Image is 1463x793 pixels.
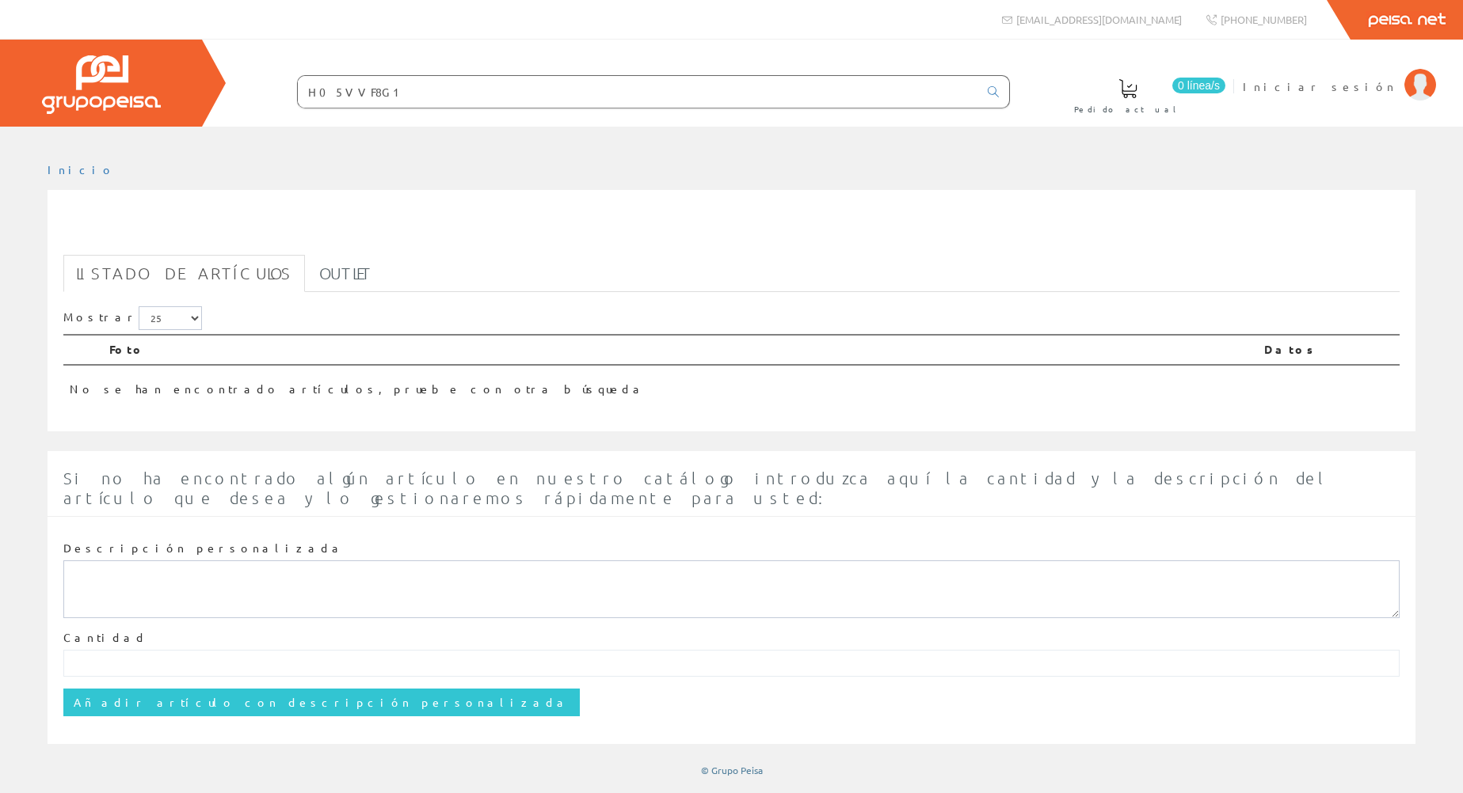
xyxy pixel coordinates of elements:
[1016,13,1182,26] span: [EMAIL_ADDRESS][DOMAIN_NAME]
[63,630,147,646] label: Cantidad
[139,306,202,330] select: Mostrar
[63,255,305,292] a: Listado de artículos
[1074,101,1182,117] span: Pedido actual
[63,541,345,556] label: Descripción personalizada
[1243,78,1396,94] span: Iniciar sesión
[1243,66,1436,81] a: Iniciar sesión
[307,255,385,292] a: Outlet
[103,335,1258,365] th: Foto
[63,469,1332,507] span: Si no ha encontrado algún artículo en nuestro catálogo introduzca aquí la cantidad y la descripci...
[1172,78,1225,93] span: 0 línea/s
[48,764,1415,777] div: © Grupo Peisa
[63,215,1400,247] h1: H05VVF8G1
[63,365,1258,404] td: No se han encontrado artículos, pruebe con otra búsqueda
[63,306,202,330] label: Mostrar
[298,76,978,108] input: Buscar ...
[1221,13,1307,26] span: [PHONE_NUMBER]
[63,689,580,715] input: Añadir artículo con descripción personalizada
[48,162,115,176] a: Inicio
[1258,335,1400,365] th: Datos
[42,55,161,114] img: Grupo Peisa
